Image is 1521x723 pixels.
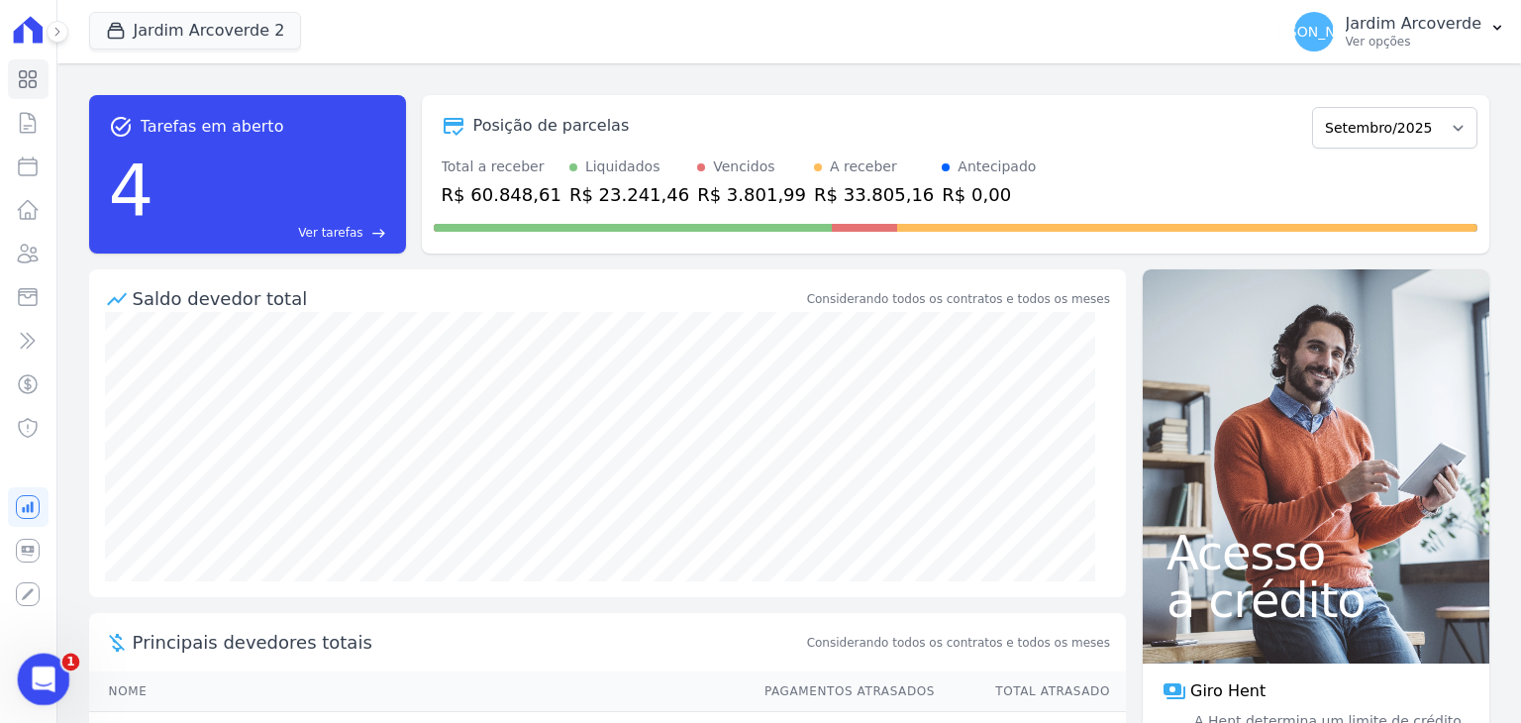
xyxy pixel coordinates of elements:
p: Jardim Arcoverde [1346,14,1481,34]
div: Vencidos [713,156,774,177]
p: Ver opções [1346,34,1481,50]
div: Saldo devedor total [133,285,803,312]
span: a crédito [1166,576,1466,624]
span: Giro Hent [1190,679,1266,703]
span: Acesso [1166,529,1466,576]
div: R$ 0,00 [942,181,1036,208]
span: Tarefas em aberto [141,115,284,139]
button: Jardim Arcoverde 2 [89,12,302,50]
button: [PERSON_NAME] Jardim Arcoverde Ver opções [1278,4,1521,59]
div: R$ 33.805,16 [814,181,934,208]
div: Antecipado [958,156,1036,177]
div: R$ 23.241,46 [569,181,689,208]
span: east [371,226,386,241]
div: 4 [109,139,154,242]
th: Pagamentos Atrasados [746,671,936,712]
a: Ver tarefas east [161,224,385,242]
div: Liquidados [585,156,660,177]
span: Principais devedores totais [133,629,803,656]
span: task_alt [109,115,133,139]
iframe: Intercom live chat [18,654,70,706]
div: R$ 3.801,99 [697,181,806,208]
span: [PERSON_NAME] [1256,25,1370,39]
span: Ver tarefas [298,224,362,242]
th: Total Atrasado [936,671,1126,712]
div: R$ 60.848,61 [442,181,561,208]
div: Posição de parcelas [473,114,630,138]
span: Considerando todos os contratos e todos os meses [807,634,1110,652]
div: Considerando todos os contratos e todos os meses [807,290,1110,308]
div: A receber [830,156,897,177]
div: Total a receber [442,156,561,177]
span: 1 [62,654,80,671]
th: Nome [89,671,746,712]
